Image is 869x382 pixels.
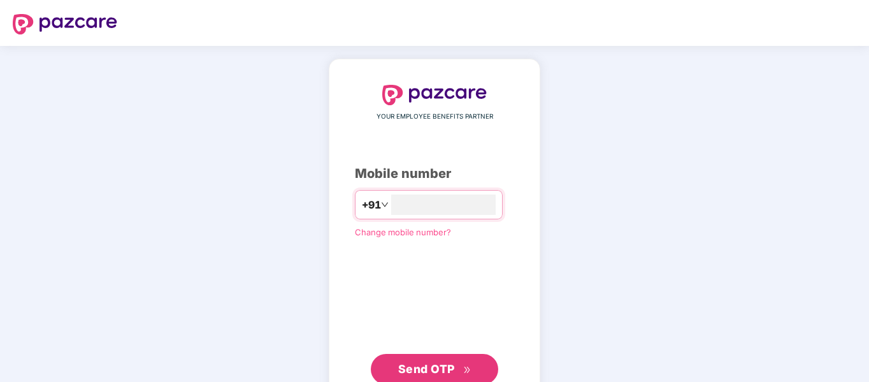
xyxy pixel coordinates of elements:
[355,164,514,184] div: Mobile number
[13,14,117,34] img: logo
[463,366,471,374] span: double-right
[362,197,381,213] span: +91
[377,112,493,122] span: YOUR EMPLOYEE BENEFITS PARTNER
[355,227,451,237] a: Change mobile number?
[382,85,487,105] img: logo
[381,201,389,209] span: down
[398,362,455,376] span: Send OTP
